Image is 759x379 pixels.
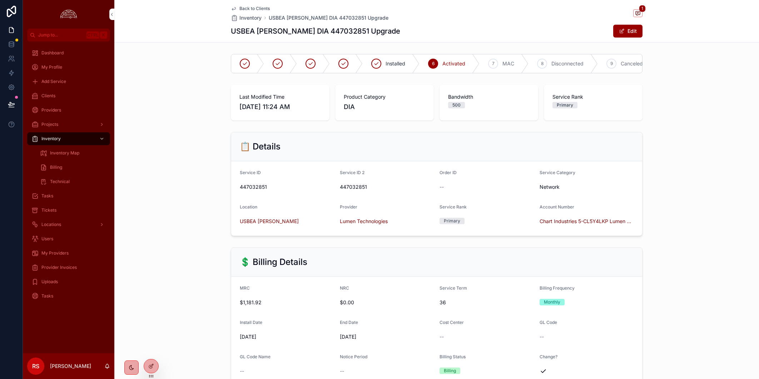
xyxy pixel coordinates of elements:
[27,189,110,202] a: Tasks
[540,333,544,340] span: --
[41,265,77,270] span: Provider Invoices
[440,320,464,325] span: Cost Center
[41,193,53,199] span: Tasks
[50,179,70,184] span: Technical
[240,333,334,340] span: [DATE]
[23,41,114,312] div: scrollable content
[344,93,425,100] span: Product Category
[240,141,281,152] h2: 📋 Details
[41,136,61,142] span: Inventory
[27,75,110,88] a: Add Service
[432,61,435,67] span: 6
[240,170,261,175] span: Service ID
[340,183,434,191] span: 447032851
[231,14,262,21] a: Inventory
[41,279,58,285] span: Uploads
[27,46,110,59] a: Dashboard
[240,354,271,359] span: GL Code Name
[621,60,643,67] span: Canceled
[340,204,357,210] span: Provider
[541,61,544,67] span: 8
[440,333,444,340] span: --
[386,60,405,67] span: Installed
[344,102,355,112] span: DIA
[444,368,456,374] div: Billing
[41,250,69,256] span: My Providers
[540,354,557,359] span: Change?
[340,299,434,306] span: $0.00
[610,61,613,67] span: 9
[231,26,400,36] h1: USBEA [PERSON_NAME] DIA 447032851 Upgrade
[340,333,434,340] span: [DATE]
[50,363,91,370] p: [PERSON_NAME]
[269,14,388,21] a: USBEA [PERSON_NAME] DIA 447032851 Upgrade
[231,6,270,11] a: Back to Clients
[41,222,61,227] span: Locations
[340,354,367,359] span: Notice Period
[440,183,444,191] span: --
[41,79,66,84] span: Add Service
[444,218,460,224] div: Primary
[633,9,643,18] button: 1
[240,285,250,291] span: MRC
[41,236,53,242] span: Users
[41,50,64,56] span: Dashboard
[239,14,262,21] span: Inventory
[41,93,55,99] span: Clients
[540,170,575,175] span: Service Category
[540,204,574,210] span: Account Number
[540,218,634,225] a: Chart Industries 5-CL5Y4LKP Lumen Technologies
[27,61,110,74] a: My Profile
[440,204,467,210] span: Service Rank
[240,299,334,306] span: $1,181.92
[41,107,61,113] span: Providers
[101,32,106,38] span: K
[442,60,465,67] span: Activated
[240,204,257,210] span: Location
[27,29,110,41] button: Jump to...CtrlK
[41,207,56,213] span: Tickets
[27,118,110,131] a: Projects
[36,161,110,174] a: Billing
[552,93,634,100] span: Service Rank
[50,164,62,170] span: Billing
[551,60,584,67] span: Disconnected
[340,285,349,291] span: NRC
[540,285,575,291] span: Billing Frequency
[440,299,534,306] span: 36
[240,320,262,325] span: Install Date
[27,218,110,231] a: Locations
[27,261,110,274] a: Provider Invoices
[32,362,39,370] span: RS
[58,9,79,20] img: App logo
[557,102,573,108] div: Primary
[340,170,364,175] span: Service ID 2
[240,218,299,225] a: USBEA [PERSON_NAME]
[27,89,110,102] a: Clients
[639,5,646,12] span: 1
[613,25,643,38] button: Edit
[41,122,58,127] span: Projects
[240,183,334,191] span: 447032851
[41,293,53,299] span: Tasks
[86,31,99,39] span: Ctrl
[540,183,560,191] span: Network
[440,170,457,175] span: Order ID
[240,368,244,375] span: --
[27,132,110,145] a: Inventory
[41,64,62,70] span: My Profile
[27,247,110,260] a: My Providers
[340,320,358,325] span: End Date
[544,299,560,305] div: Monthly
[27,290,110,302] a: Tasks
[340,218,388,225] a: Lumen Technologies
[502,60,514,67] span: MAC
[27,104,110,117] a: Providers
[27,232,110,245] a: Users
[50,150,79,156] span: Inventory Map
[448,93,530,100] span: Bandwidth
